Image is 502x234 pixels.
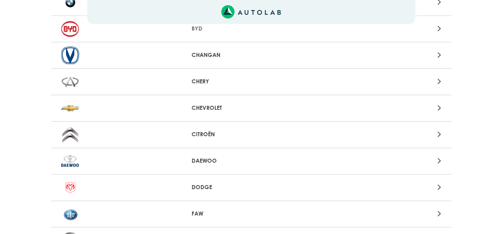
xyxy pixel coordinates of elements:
a: Link al sitio de autolab [221,8,281,15]
p: DODGE [192,183,310,192]
img: DAEWOO [61,152,79,170]
p: BYD [192,24,310,33]
p: CHEVROLET [192,104,310,112]
img: DODGE [61,179,79,196]
p: DAEWOO [192,157,310,165]
p: CHERY [192,77,310,86]
img: CHERY [61,73,79,91]
p: FAW [192,210,310,218]
p: CITROËN [192,130,310,139]
p: CHANGAN [192,51,310,59]
img: CHANGAN [61,46,79,64]
img: CHEVROLET [61,99,79,117]
img: BYD [61,20,79,38]
img: FAW [61,205,79,223]
img: CITROËN [61,126,79,143]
